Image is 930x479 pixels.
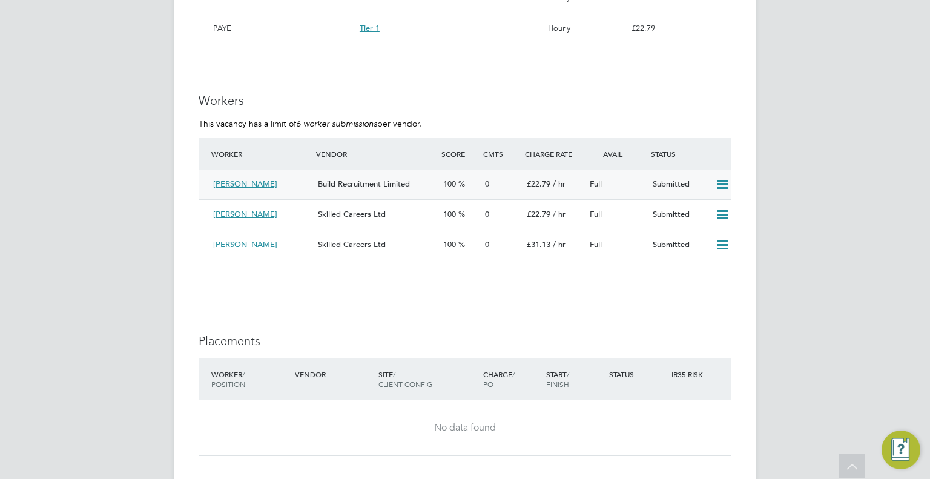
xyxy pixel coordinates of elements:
[882,431,920,469] button: Engage Resource Center
[485,209,489,219] span: 0
[208,363,292,395] div: Worker
[318,209,386,219] span: Skilled Careers Ltd
[553,179,566,189] span: / hr
[443,239,456,249] span: 100
[208,18,355,39] div: PAYE
[527,209,550,219] span: £22.79
[522,143,585,165] div: Charge Rate
[480,363,543,395] div: Charge
[590,209,602,219] span: Full
[443,179,456,189] span: 100
[606,363,669,385] div: Status
[199,93,731,108] h3: Workers
[213,179,277,189] span: [PERSON_NAME]
[546,369,569,389] span: / Finish
[485,179,489,189] span: 0
[543,18,627,39] div: Hourly
[211,421,719,434] div: No data found
[483,369,515,389] span: / PO
[208,143,313,165] div: Worker
[648,174,711,194] div: Submitted
[378,369,432,389] span: / Client Config
[553,209,566,219] span: / hr
[438,143,480,165] div: Score
[527,239,550,249] span: £31.13
[360,23,380,33] span: Tier 1
[648,205,711,225] div: Submitted
[553,239,566,249] span: / hr
[627,18,731,39] div: £22.79
[213,239,277,249] span: [PERSON_NAME]
[296,118,377,129] em: 6 worker submissions
[485,239,489,249] span: 0
[527,179,550,189] span: £22.79
[213,209,277,219] span: [PERSON_NAME]
[199,118,731,129] p: This vacancy has a limit of per vendor.
[292,363,375,385] div: Vendor
[585,143,648,165] div: Avail
[668,363,710,385] div: IR35 Risk
[318,179,410,189] span: Build Recruitment Limited
[480,143,522,165] div: Cmts
[318,239,386,249] span: Skilled Careers Ltd
[543,363,606,395] div: Start
[590,179,602,189] span: Full
[648,235,711,255] div: Submitted
[199,333,731,349] h3: Placements
[443,209,456,219] span: 100
[648,143,731,165] div: Status
[313,143,438,165] div: Vendor
[211,369,245,389] span: / Position
[590,239,602,249] span: Full
[375,363,480,395] div: Site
